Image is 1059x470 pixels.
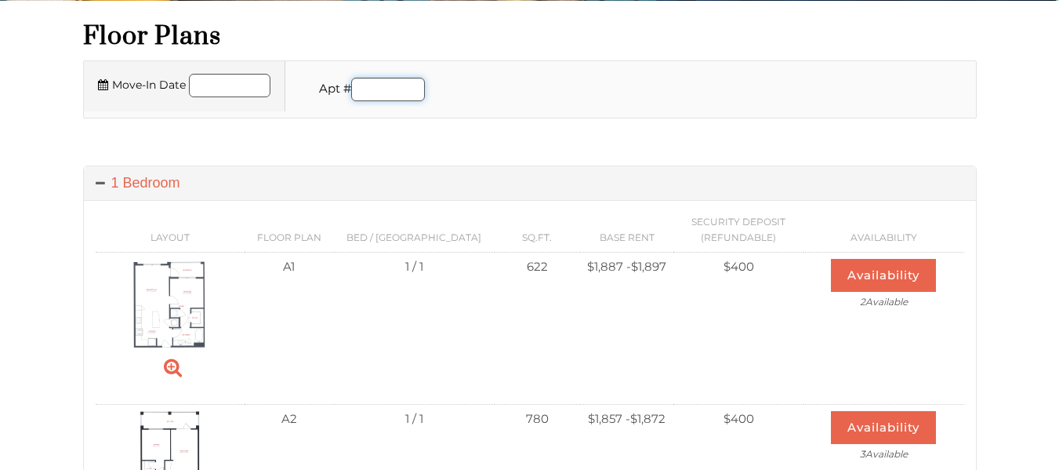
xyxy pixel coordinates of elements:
span: 2 [810,296,957,308]
h1: Floor Plans [83,20,977,53]
th: Layout [96,208,245,253]
td: $400 [673,252,803,325]
a: A1 [129,296,211,311]
td: $1,887 - $1,897 [580,252,673,325]
span: Available [865,296,908,308]
a: Zoom [164,355,182,379]
td: 622 [495,252,580,325]
th: Security Deposit (Refundable) [673,208,803,253]
li: Apt # [315,78,429,105]
td: 1 / 1 [334,252,495,325]
th: Floor Plan [245,208,334,253]
input: Apartment number [351,78,425,101]
span: 3 [810,448,957,460]
img: Suite A Floorplan [129,259,211,350]
td: A1 [245,252,334,325]
span: Sq.Ft. [522,231,552,243]
input: Move in date [189,74,270,97]
th: Bed / [GEOGRAPHIC_DATA] [334,208,495,253]
button: Availability [831,259,936,292]
a: A2 [139,453,201,468]
button: Availability [831,411,936,444]
th: Availability [803,208,963,253]
label: Move-In Date [98,75,186,95]
a: 1 Bedroom [84,166,976,200]
span: Available [865,448,908,460]
th: Base Rent [580,208,673,253]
